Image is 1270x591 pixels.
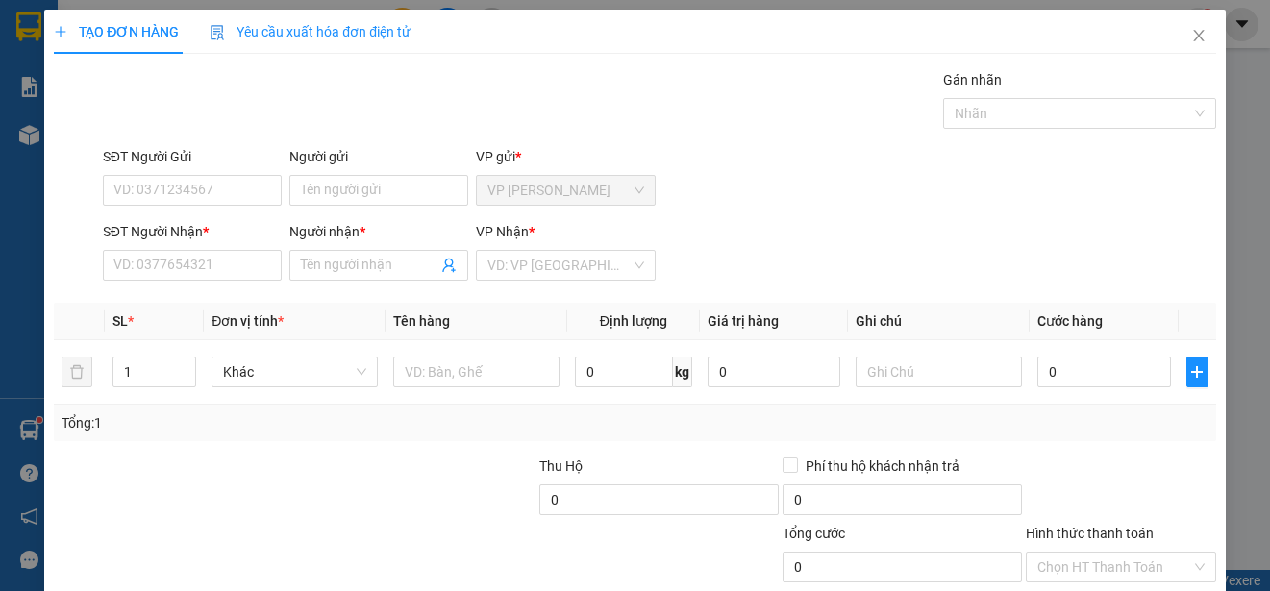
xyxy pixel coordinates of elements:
[476,224,529,239] span: VP Nhận
[441,258,457,273] span: user-add
[1026,526,1154,541] label: Hình thức thanh toán
[798,456,967,477] span: Phí thu hộ khách nhận trả
[476,146,655,167] div: VP gửi
[848,303,1030,340] th: Ghi chú
[487,176,643,205] span: VP Cao Tốc
[54,25,67,38] span: plus
[103,221,282,242] div: SĐT Người Nhận
[210,24,411,39] span: Yêu cầu xuất hóa đơn điện tử
[210,25,225,40] img: icon
[62,357,92,387] button: delete
[856,357,1022,387] input: Ghi Chú
[393,313,450,329] span: Tên hàng
[943,72,1002,87] label: Gán nhãn
[54,24,179,39] span: TẠO ĐƠN HÀNG
[1172,10,1226,63] button: Close
[393,357,560,387] input: VD: Bàn, Ghế
[103,146,282,167] div: SĐT Người Gửi
[1191,28,1207,43] span: close
[539,458,583,474] span: Thu Hộ
[783,526,845,541] span: Tổng cước
[112,313,128,329] span: SL
[708,357,841,387] input: 0
[600,313,667,329] span: Định lượng
[223,357,366,386] span: Khác
[1037,313,1103,329] span: Cước hàng
[1186,357,1208,387] button: plus
[289,221,468,242] div: Người nhận
[289,146,468,167] div: Người gửi
[62,412,491,433] div: Tổng: 1
[708,313,779,329] span: Giá trị hàng
[212,313,284,329] span: Đơn vị tính
[1187,364,1208,380] span: plus
[673,357,692,387] span: kg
